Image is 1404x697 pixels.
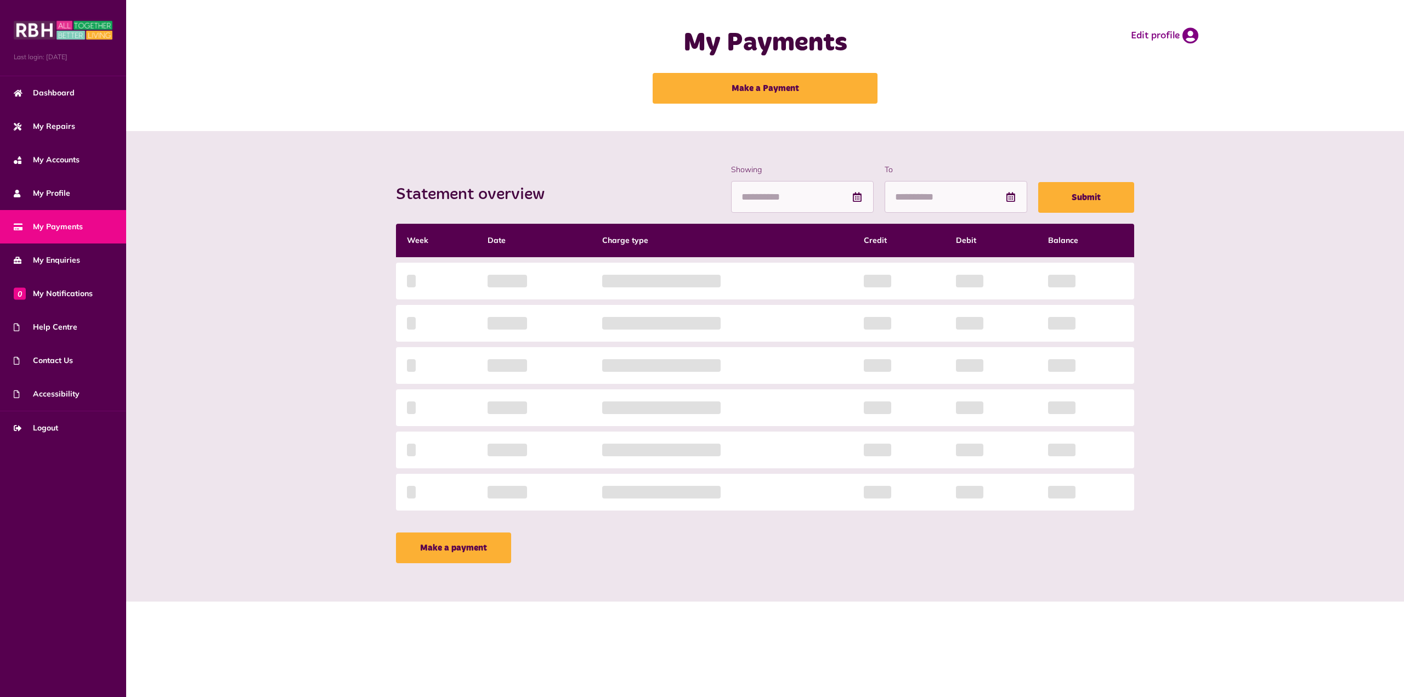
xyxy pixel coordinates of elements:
[14,154,80,166] span: My Accounts
[14,422,58,434] span: Logout
[14,121,75,132] span: My Repairs
[14,287,26,299] span: 0
[14,52,112,62] span: Last login: [DATE]
[14,321,77,333] span: Help Centre
[653,73,877,104] a: Make a Payment
[14,355,73,366] span: Contact Us
[14,288,93,299] span: My Notifications
[14,388,80,400] span: Accessibility
[1131,27,1198,44] a: Edit profile
[14,254,80,266] span: My Enquiries
[396,532,511,563] a: Make a payment
[14,188,70,199] span: My Profile
[546,27,984,59] h1: My Payments
[14,221,83,233] span: My Payments
[14,87,75,99] span: Dashboard
[14,19,112,41] img: MyRBH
